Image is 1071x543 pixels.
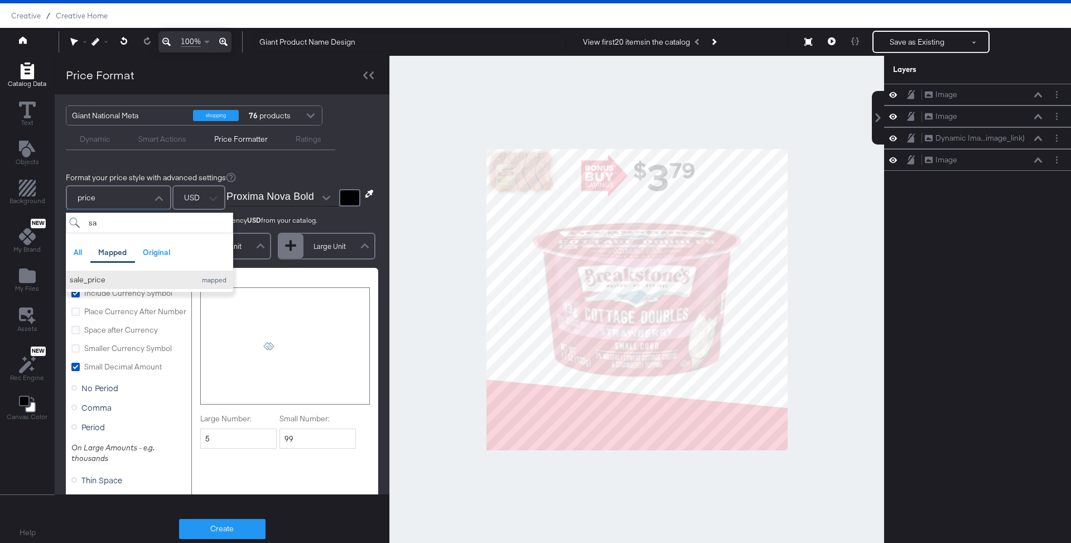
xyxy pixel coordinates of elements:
a: Help [20,527,36,538]
span: Background [9,196,45,205]
div: Auto-detected currency from your catalog. [172,216,317,224]
div: Image [935,111,957,122]
label: Large Number: [200,414,277,424]
span: Canvas Color [7,412,47,421]
span: Smaller Currency Symbol [84,343,172,353]
div: Ratings [296,134,321,145]
button: Text [12,99,42,131]
button: Image [924,89,958,100]
span: Place Currency After Number [84,306,186,316]
span: My Files [15,284,39,293]
span: Thin Space [81,474,122,486]
div: products [247,106,281,125]
div: Giant National Meta [72,106,185,125]
label: Small Number: [279,414,356,424]
div: Image [935,89,957,100]
button: Help [12,523,44,543]
button: sale_pricemapped [66,271,233,289]
button: Open [318,190,335,206]
div: Large Unit [278,233,375,260]
div: ImageLayer Options [884,149,1071,171]
span: Comma [81,494,112,505]
div: Preview [200,273,370,284]
button: Create [179,519,266,539]
button: Layer Options [1051,89,1063,100]
div: Price Formatter [214,134,268,145]
div: All [74,247,82,258]
strong: USD [247,215,261,224]
div: Dynamic Ima...image_link)Layer Options [884,127,1071,149]
span: Creative [11,11,41,20]
div: ImageLayer Options [884,105,1071,127]
button: Layer Options [1051,132,1063,144]
button: Layer Options [1051,154,1063,166]
button: NewMy Brand [7,217,47,258]
span: 100% [181,36,201,47]
span: New [31,348,46,355]
button: Image [924,154,958,166]
button: Assets [11,304,44,337]
i: On Large Amounts - e.g. thousands [71,443,155,463]
button: Image [924,110,958,122]
span: Period [81,421,105,433]
span: / [41,11,56,20]
button: Next Product [706,32,721,52]
button: Layer Options [1051,110,1063,122]
span: Include Currency Symbol [84,288,172,298]
button: NewRec Engine [3,344,51,386]
span: Comma [81,402,112,413]
div: Large Unit [303,242,356,251]
span: Catalog Data [8,79,46,88]
div: Format your price style with advanced settings [66,172,378,183]
div: Mapped [98,247,127,258]
div: sale_price [70,275,190,285]
div: Dynamic Ima...image_link) [935,133,1025,143]
span: My Brand [13,245,41,254]
div: ImageLayer Options [884,84,1071,105]
button: Add Text [9,138,46,170]
span: Small Decimal Amount [84,362,162,372]
div: Smart Actions [138,134,186,145]
div: mapped [199,276,229,284]
div: shopping [193,110,239,121]
button: Save as Existing [874,32,961,52]
span: USD [184,188,200,207]
div: Price Format [66,67,134,83]
span: price [78,188,95,207]
button: Dynamic Ima...image_link) [924,132,1025,144]
span: Objects [16,157,39,166]
span: Rec Engine [10,373,44,382]
div: Image [935,155,957,165]
button: Add Rectangle [3,177,52,209]
span: New [31,220,46,227]
span: Space after Currency [84,325,158,335]
strong: 76 [247,106,259,125]
button: Add Files [8,265,46,297]
button: Add Rectangle [1,60,53,92]
input: Search for field [66,213,233,233]
span: Text [21,118,33,127]
div: Dynamic [80,134,110,145]
div: View first 20 items in the catalog [583,37,690,47]
span: No Period [81,382,118,393]
div: Original [143,247,170,258]
span: Assets [17,324,37,333]
div: Layers [893,64,1007,75]
a: Creative Home [56,11,108,20]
